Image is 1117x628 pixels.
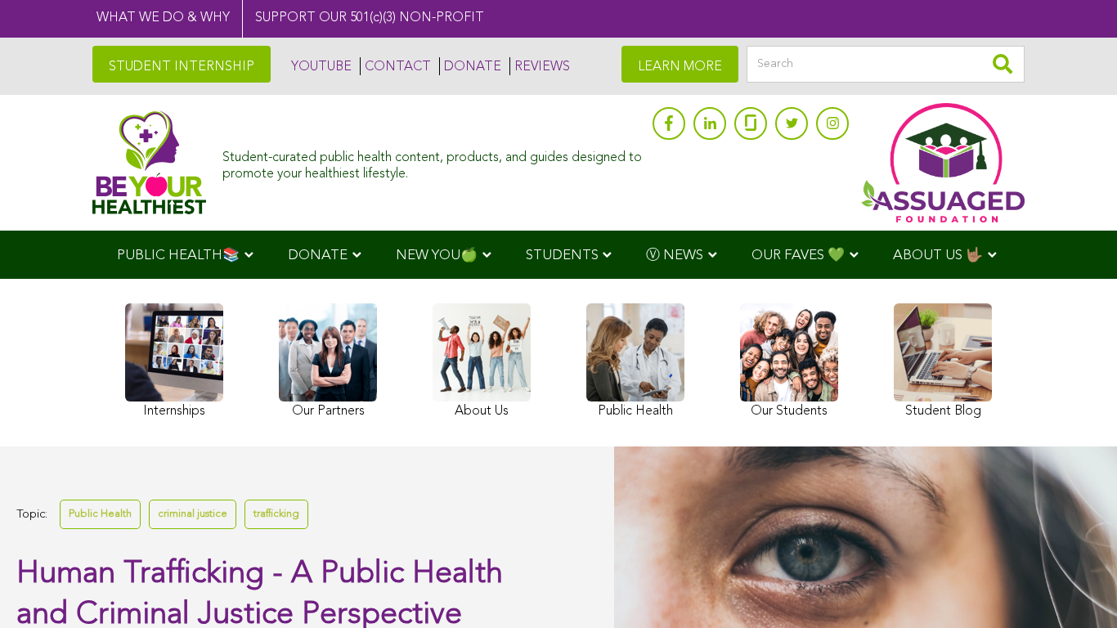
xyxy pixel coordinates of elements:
img: Assuaged [92,110,206,214]
input: Search [747,46,1025,83]
img: Assuaged App [861,103,1025,222]
span: Topic: [16,504,47,526]
span: OUR FAVES 💚 [751,249,845,262]
span: STUDENTS [526,249,599,262]
span: Ⓥ NEWS [646,249,703,262]
a: DONATE [439,57,501,75]
a: trafficking [244,500,308,528]
span: PUBLIC HEALTH📚 [117,249,240,262]
div: Student-curated public health content, products, and guides designed to promote your healthiest l... [222,142,644,182]
span: DONATE [288,249,348,262]
a: STUDENT INTERNSHIP [92,46,271,83]
img: glassdoor [745,114,756,131]
div: Navigation Menu [92,231,1025,279]
a: Public Health [60,500,141,528]
iframe: Chat Widget [1035,549,1117,628]
span: ABOUT US 🤟🏽 [893,249,983,262]
a: CONTACT [360,57,431,75]
a: YOUTUBE [287,57,352,75]
span: NEW YOU🍏 [396,249,478,262]
a: LEARN MORE [621,46,738,83]
a: REVIEWS [509,57,570,75]
a: criminal justice [149,500,236,528]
